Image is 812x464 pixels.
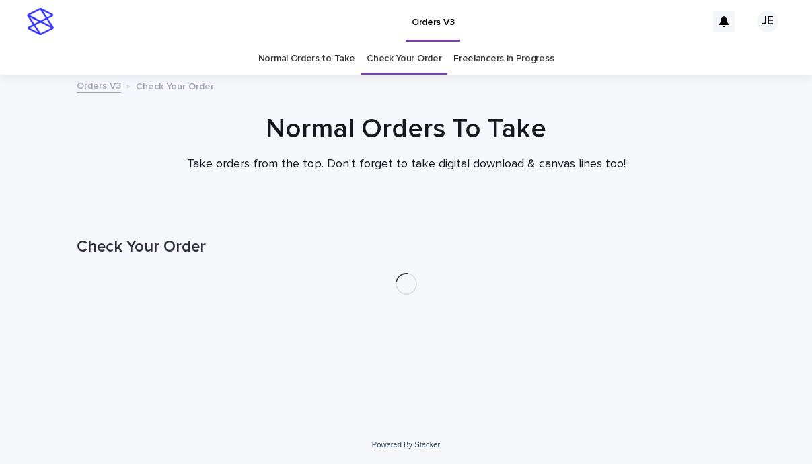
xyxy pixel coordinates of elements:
[77,77,121,93] a: Orders V3
[757,11,778,32] div: JE
[367,43,441,75] a: Check Your Order
[453,43,554,75] a: Freelancers in Progress
[77,113,736,145] h1: Normal Orders To Take
[27,8,54,35] img: stacker-logo-s-only.png
[258,43,355,75] a: Normal Orders to Take
[77,237,736,257] h1: Check Your Order
[137,157,675,172] p: Take orders from the top. Don't forget to take digital download & canvas lines too!
[136,78,214,93] p: Check Your Order
[372,440,440,449] a: Powered By Stacker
